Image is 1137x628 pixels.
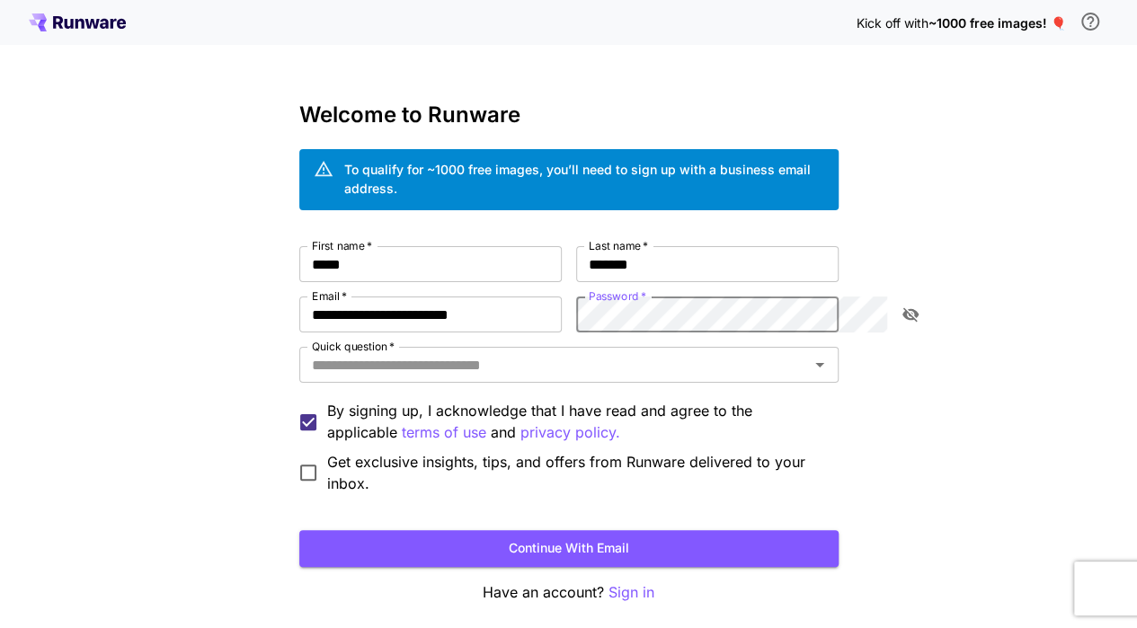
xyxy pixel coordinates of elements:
button: Open [807,352,832,377]
label: Email [312,288,347,304]
button: Sign in [608,581,654,604]
p: Have an account? [299,581,839,604]
div: To qualify for ~1000 free images, you’ll need to sign up with a business email address. [344,160,824,198]
p: By signing up, I acknowledge that I have read and agree to the applicable and [327,400,824,444]
span: ~1000 free images! 🎈 [928,15,1065,31]
button: In order to qualify for free credit, you need to sign up with a business email address and click ... [1072,4,1108,40]
label: First name [312,238,372,253]
label: Quick question [312,339,395,354]
p: terms of use [402,421,486,444]
p: privacy policy. [520,421,620,444]
h3: Welcome to Runware [299,102,839,128]
span: Kick off with [856,15,928,31]
button: By signing up, I acknowledge that I have read and agree to the applicable and privacy policy. [402,421,486,444]
span: Get exclusive insights, tips, and offers from Runware delivered to your inbox. [327,451,824,494]
button: By signing up, I acknowledge that I have read and agree to the applicable terms of use and [520,421,620,444]
label: Last name [589,238,648,253]
label: Password [589,288,646,304]
button: Continue with email [299,530,839,567]
button: toggle password visibility [894,298,927,331]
